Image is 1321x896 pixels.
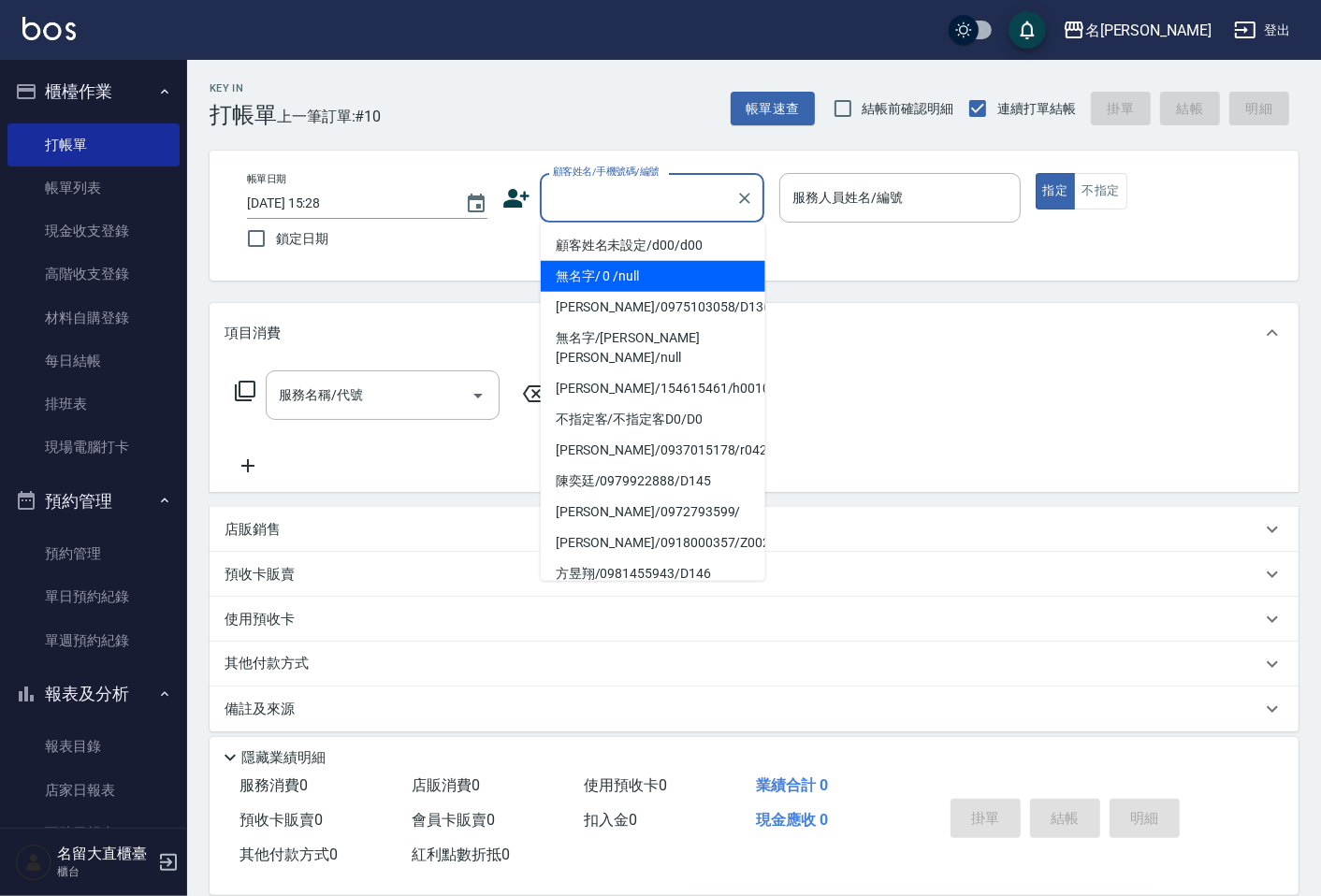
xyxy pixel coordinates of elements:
span: 業績合計 0 [756,776,828,794]
span: 店販消費 0 [412,776,480,794]
li: [PERSON_NAME]/154615461/h0010 [541,373,765,404]
li: [PERSON_NAME]/0918000357/Z002 [541,527,765,558]
div: 預收卡販賣 [210,552,1299,597]
a: 現場電腦打卡 [7,426,180,469]
li: [PERSON_NAME]/0975103058/D136 [541,292,765,323]
p: 店販銷售 [225,520,281,540]
button: 名[PERSON_NAME] [1055,11,1219,50]
a: 互助日報表 [7,812,180,855]
li: [PERSON_NAME]/0972793599/ [541,497,765,527]
li: 陳奕廷/0979922888/D145 [541,466,765,497]
label: 顧客姓名/手機號碼/編號 [553,165,660,179]
button: 報表及分析 [7,670,180,718]
h5: 名留大直櫃臺 [57,845,152,863]
button: 櫃檯作業 [7,67,180,116]
li: [PERSON_NAME]/0937015178/r042 [541,435,765,466]
p: 項目消費 [225,324,281,343]
button: Clear [732,185,758,211]
button: 帳單速查 [731,92,815,126]
span: 結帳前確認明細 [863,99,954,119]
button: 登出 [1227,13,1299,48]
p: 隱藏業績明細 [241,748,326,768]
a: 排班表 [7,383,180,426]
p: 預收卡販賣 [225,565,295,585]
img: Person [15,844,52,881]
button: 不指定 [1074,173,1126,210]
a: 帳單列表 [7,166,180,210]
div: 使用預收卡 [210,597,1299,642]
li: 不指定客/不指定客D0/D0 [541,404,765,435]
button: Open [463,381,493,411]
h3: 打帳單 [210,102,277,128]
span: 紅利點數折抵 0 [412,845,510,863]
a: 高階收支登錄 [7,253,180,296]
button: 指定 [1036,173,1076,210]
a: 現金收支登錄 [7,210,180,253]
span: 服務消費 0 [240,776,308,794]
div: 店販銷售 [210,507,1299,552]
span: 連續打單結帳 [997,99,1076,119]
a: 打帳單 [7,123,180,166]
div: 其他付款方式 [210,642,1299,686]
button: 預約管理 [7,477,180,526]
button: save [1009,11,1046,49]
span: 預收卡販賣 0 [240,811,323,829]
span: 現金應收 0 [756,811,828,829]
button: Choose date, selected date is 2025-08-24 [454,181,499,226]
a: 材料自購登錄 [7,296,180,340]
a: 預約管理 [7,532,180,575]
span: 其他付款方式 0 [240,845,338,863]
a: 店家日報表 [7,769,180,812]
a: 單日預約紀錄 [7,575,180,618]
a: 單週預約紀錄 [7,619,180,662]
h2: Key In [210,82,277,94]
p: 備註及來源 [225,700,295,719]
span: 使用預收卡 0 [584,776,667,794]
span: 會員卡販賣 0 [412,811,495,829]
input: YYYY/MM/DD hh:mm [247,188,446,219]
span: 鎖定日期 [276,229,328,249]
p: 櫃台 [57,863,152,880]
label: 帳單日期 [247,172,286,186]
a: 報表目錄 [7,725,180,768]
a: 每日結帳 [7,340,180,383]
li: 無名字/ 0 /null [541,261,765,292]
img: Logo [22,17,76,40]
li: 無名字/[PERSON_NAME] [PERSON_NAME]/null [541,323,765,373]
span: 上一筆訂單:#10 [277,105,382,128]
p: 使用預收卡 [225,610,295,629]
div: 名[PERSON_NAME] [1085,19,1212,42]
li: 顧客姓名未設定/d00/d00 [541,230,765,261]
span: 扣入金 0 [584,811,637,829]
div: 項目消費 [210,303,1299,363]
li: 方昱翔/0981455943/D146 [541,558,765,589]
div: 備註及來源 [210,686,1299,731]
p: 其他付款方式 [225,654,318,674]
